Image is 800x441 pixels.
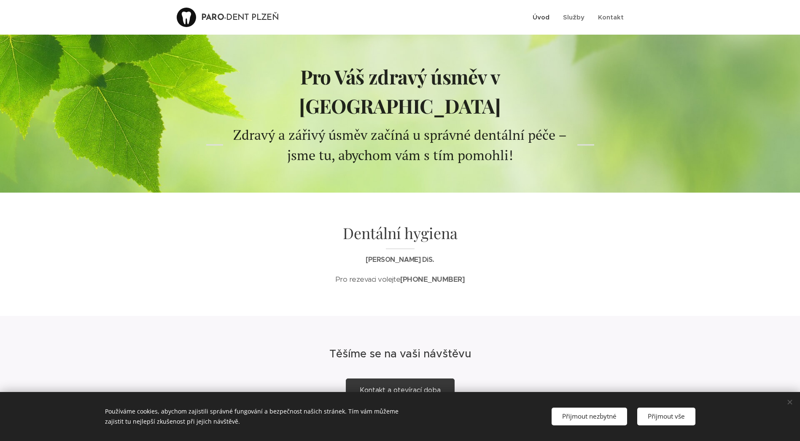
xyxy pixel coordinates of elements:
[346,378,455,402] a: Kontakt a otevírací doba
[232,346,569,361] h2: Těšíme se na vaši návštěvu
[562,412,617,420] span: Přijmout nezbytné
[360,386,441,394] span: Kontakt a otevírací doba
[366,255,434,264] strong: [PERSON_NAME] DiS.
[637,408,695,425] button: Přijmout vše
[552,408,627,425] button: Přijmout nezbytné
[563,13,585,21] span: Služby
[232,274,569,286] p: Pro rezevaci volejte
[648,412,685,420] span: Přijmout vše
[598,13,624,21] span: Kontakt
[400,275,465,284] strong: [PHONE_NUMBER]
[531,7,624,28] ul: Menu
[233,126,567,164] span: Zdravý a zářivý úsměv začíná u správné dentální péče – jsme tu, abychom vám s tím pomohli!
[232,223,569,250] h1: Dentální hygiena
[105,400,430,433] div: Používáme cookies, abychom zajistili správné fungování a bezpečnost našich stránek. Tím vám můžem...
[533,13,549,21] span: Úvod
[299,63,501,119] strong: Pro Váš zdravý úsměv v [GEOGRAPHIC_DATA]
